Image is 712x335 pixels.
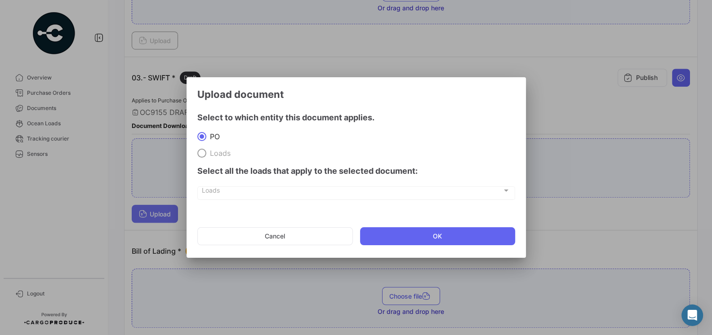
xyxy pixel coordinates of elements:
[197,111,515,124] h4: Select to which entity this document applies.
[360,227,515,245] button: OK
[202,189,502,196] span: Loads
[206,132,220,141] span: PO
[206,149,231,158] span: Loads
[681,304,703,326] div: Abrir Intercom Messenger
[197,88,515,101] h3: Upload document
[197,165,515,177] h4: Select all the loads that apply to the selected document:
[197,227,353,245] button: Cancel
